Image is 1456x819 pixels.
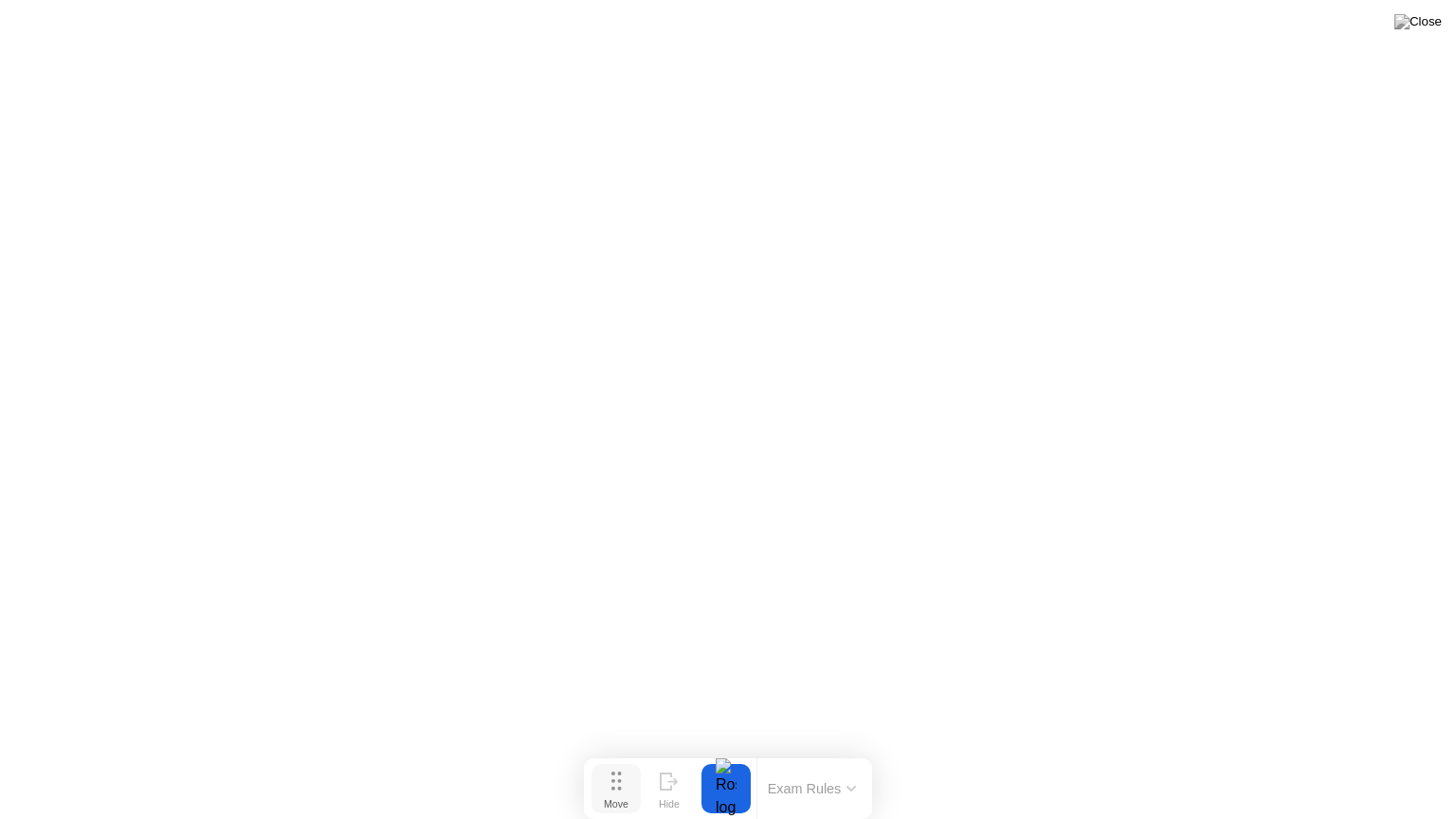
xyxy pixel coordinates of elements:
img: Close [1394,14,1442,29]
button: Hide [645,764,694,813]
button: Move [591,764,641,813]
button: Exam Rules [762,780,863,797]
div: Hide [659,798,680,810]
div: Move [604,798,628,810]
